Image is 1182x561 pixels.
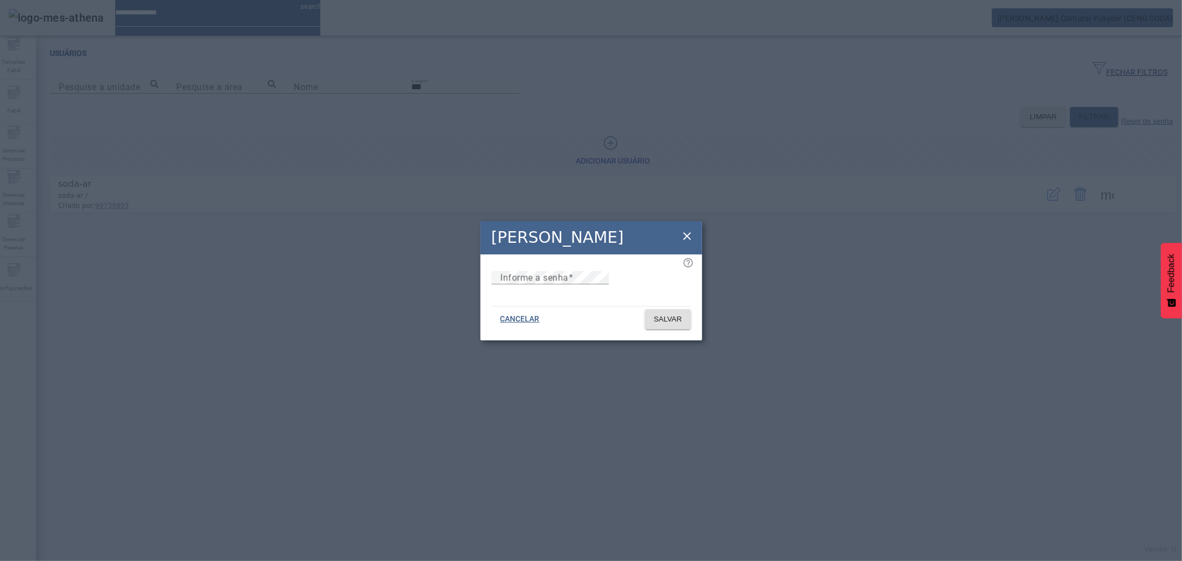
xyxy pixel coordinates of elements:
[645,309,691,329] button: SALVAR
[500,272,569,283] mat-label: Informe a senha
[1161,243,1182,318] button: Feedback - Mostrar pesquisa
[654,314,682,325] span: SALVAR
[500,314,540,325] span: CANCELAR
[1166,254,1176,293] span: Feedback
[492,226,624,249] h2: [PERSON_NAME]
[492,309,549,329] button: CANCELAR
